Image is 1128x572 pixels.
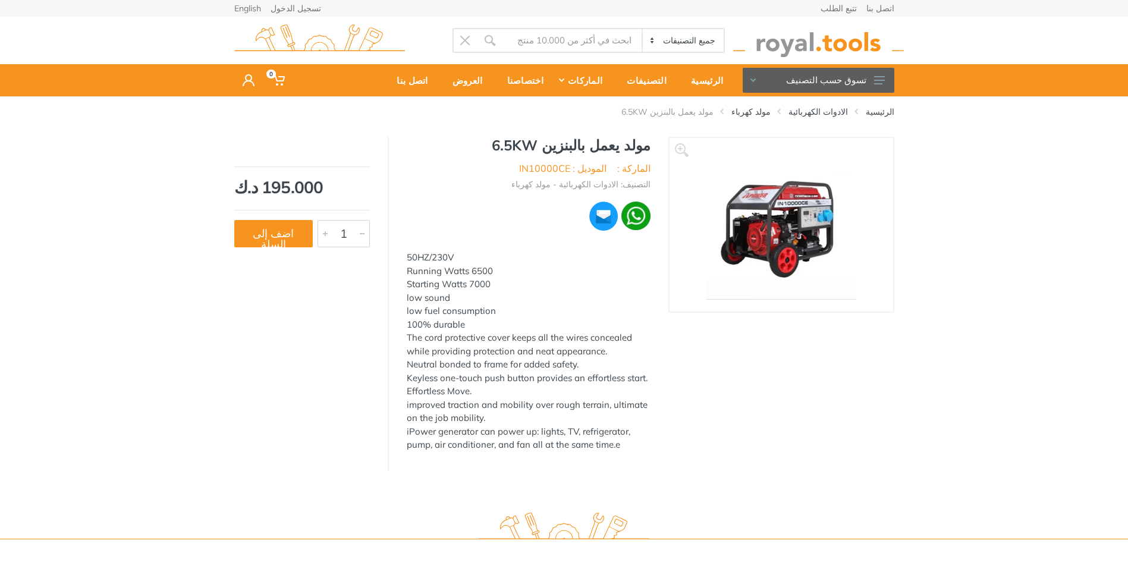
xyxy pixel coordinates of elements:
[866,4,894,12] a: اتصل بنا
[381,64,436,96] a: اتصل بنا
[706,150,856,300] img: Royal Tools - مولد يعمل بالبنزين 6.5KW
[407,304,651,318] div: low fuel consumption
[675,68,731,93] div: الرئيسية
[234,24,405,57] img: royal.tools Logo
[552,68,611,93] div: الماركات
[263,64,293,96] a: 0
[436,68,491,93] div: العروض
[743,68,894,93] button: تسوق حسب التصنيف
[621,202,650,230] img: wa.webp
[733,24,904,57] img: royal.tools Logo
[407,318,651,332] div: 100% durable
[407,331,651,358] div: The cord protective cover keeps all the wires concealed while providing protection and neat appea...
[491,64,552,96] a: اختصاصنا
[866,106,894,118] a: الرئيسية
[788,106,848,118] a: الادوات الكهربائية
[407,398,651,425] div: improved traction and mobility over rough terrain, ultimate on the job mobility.
[479,513,649,545] img: royal.tools Logo
[491,68,552,93] div: اختصاصنا
[407,425,651,452] div: iPower generator can power up: lights, TV, refrigerator, pump, air conditioner, and fan all at th...
[519,161,607,175] li: الموديل : IN10000CE
[271,4,321,12] a: تسجيل الدخول
[511,178,651,191] li: التصنيف: الادوات الكهربائية - مولد كهرباء
[407,372,651,385] div: Keyless one-touch push button provides an effortless start.
[611,64,675,96] a: التصنيفات
[234,179,370,196] div: 195.000 د.ك
[436,64,491,96] a: العروض
[407,251,651,291] div: 50HZ/230V Running Watts 6500 Starting Watts 7000
[617,161,651,175] li: الماركة :
[642,29,723,52] select: Category
[407,291,651,305] div: low sound
[234,106,894,118] nav: breadcrumb
[234,4,261,12] a: English
[821,4,857,12] a: تتبع الطلب
[675,64,731,96] a: الرئيسية
[611,68,675,93] div: التصنيفات
[234,220,313,247] button: اضف إلى السلة
[731,106,771,118] a: مولد كهرباء
[588,200,620,232] img: ma.webp
[502,28,642,53] input: Site search
[407,137,651,154] h1: مولد يعمل بالبنزين 6.5KW
[266,70,276,78] span: 0
[407,385,651,398] div: Effortless Move.
[381,68,436,93] div: اتصل بنا
[604,106,714,118] li: مولد يعمل بالبنزين 6.5KW
[407,358,651,372] div: Neutral bonded to frame for added safety.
